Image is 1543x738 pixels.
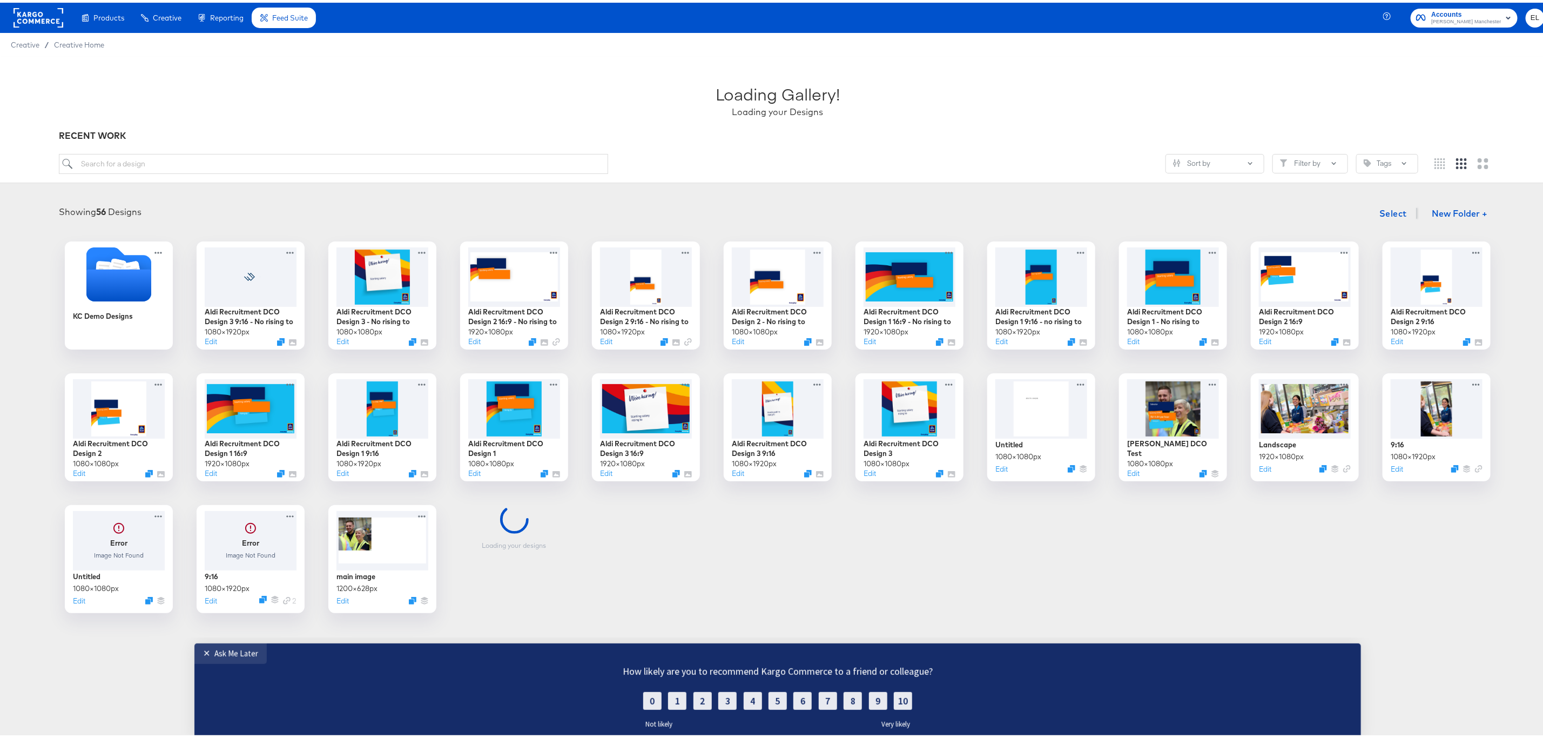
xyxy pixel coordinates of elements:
[1391,461,1403,472] button: Edit
[1383,371,1491,479] div: 9:161080×1920pxEditDuplicate
[409,594,416,602] button: Duplicate
[1463,336,1471,343] svg: Duplicate
[65,371,173,479] div: Aldi Recruitment DCO Design 21080×1080pxEditDuplicate
[1475,462,1483,470] svg: Link
[995,461,1008,472] button: Edit
[804,336,812,343] button: Duplicate
[1272,151,1348,171] button: FilterFilter by
[894,55,912,72] label: 10
[283,593,297,603] div: 2
[145,467,153,475] svg: Duplicate
[39,38,54,46] span: /
[277,467,285,475] svg: Duplicate
[336,581,378,591] div: 1200 × 628 px
[600,456,645,466] div: 1920 × 1080 px
[336,324,382,334] div: 1080 × 1080 px
[1451,462,1459,470] svg: Duplicate
[864,456,909,466] div: 1080 × 1080 px
[1259,334,1271,344] button: Edit
[1173,157,1181,164] svg: Sliders
[1127,324,1173,334] div: 1080 × 1080 px
[855,371,963,479] div: Aldi Recruitment DCO Design 31080×1080pxEditDuplicate
[205,581,250,591] div: 1080 × 1920 px
[684,336,692,343] svg: Link
[1431,6,1501,18] span: Accounts
[1251,239,1359,347] div: Aldi Recruitment DCO Design 2 16:91920×1080pxEditDuplicate
[1391,304,1483,324] div: Aldi Recruitment DCO Design 2 9:16
[987,239,1095,347] div: Aldi Recruitment DCO Design 1 9:16 - no rising to1080×1920pxEditDuplicate
[328,239,436,347] div: Aldi Recruitment DCO Design 3 - No rising to1080×1080pxEditDuplicate
[197,371,305,479] div: Aldi Recruitment DCO Design 1 16:91920×1080pxEditDuplicate
[205,466,217,476] button: Edit
[529,336,536,343] svg: Duplicate
[409,336,416,343] button: Duplicate
[1068,462,1075,470] button: Duplicate
[732,334,744,344] button: Edit
[468,456,514,466] div: 1080 × 1080 px
[328,502,436,610] div: main image1200×628pxEditDuplicate
[54,38,104,46] span: Creative Home
[1391,437,1404,447] div: 9:16
[1068,336,1075,343] button: Duplicate
[864,466,876,476] button: Edit
[1165,151,1264,171] button: SlidersSort by
[643,55,662,72] label: 0
[468,334,481,344] button: Edit
[672,467,680,475] svg: Duplicate
[1356,151,1418,171] button: TagTags
[1343,462,1351,470] svg: Link
[793,55,812,72] label: 6
[864,304,955,324] div: Aldi Recruitment DCO Design 1 16:9 - No rising to
[1200,336,1207,343] button: Duplicate
[716,80,840,103] div: Loading Gallery!
[1434,156,1445,166] svg: Small grid
[197,502,305,610] div: ErrorImage Not Found9:161080×1920pxEditDuplicateLink 2
[661,336,668,343] svg: Duplicate
[409,467,416,475] button: Duplicate
[73,456,119,466] div: 1080 × 1080 px
[693,55,712,72] label: 2
[869,55,887,72] label: 9
[1411,6,1518,25] button: Accounts[PERSON_NAME] Manchester
[589,28,967,40] div: How likely are you to recommend Kargo Commerce to a friend or colleague?
[1478,156,1488,166] svg: Large grid
[205,569,218,579] div: 9:16
[1127,334,1140,344] button: Edit
[73,581,119,591] div: 1080 × 1080 px
[96,204,106,214] strong: 56
[724,239,832,347] div: Aldi Recruitment DCO Design 2 - No rising to1080×1080pxEditDuplicate
[205,593,217,603] button: Edit
[205,304,297,324] div: Aldi Recruitment DCO Design 3 9:16 - No rising to
[1127,466,1140,476] button: Edit
[145,594,153,602] svg: Duplicate
[468,304,560,324] div: Aldi Recruitment DCO Design 2 16:9 - No rising to
[59,151,608,171] input: Search for a design
[1259,437,1296,447] div: Landscape
[205,456,250,466] div: 1920 × 1080 px
[205,436,297,456] div: Aldi Recruitment DCO Design 1 16:9
[592,239,700,347] div: Aldi Recruitment DCO Design 2 9:16 - No rising to1080×1920pxEditDuplicate
[1431,15,1501,24] span: [PERSON_NAME] Manchester
[732,456,777,466] div: 1080 × 1920 px
[93,11,124,19] span: Products
[552,336,560,343] svg: Link
[197,239,305,347] div: Aldi Recruitment DCO Design 3 9:16 - No rising to1080×1920pxEditDuplicate
[1127,436,1219,456] div: [PERSON_NAME] DCO Test
[1319,462,1327,470] svg: Duplicate
[600,334,612,344] button: Edit
[259,593,267,601] button: Duplicate
[283,594,291,602] svg: Link
[1331,336,1339,343] svg: Duplicate
[1280,157,1288,164] svg: Filter
[769,55,787,72] label: 5
[1119,239,1227,347] div: Aldi Recruitment DCO Design 1 - No rising to1080×1080pxEditDuplicate
[277,336,285,343] button: Duplicate
[1119,371,1227,479] div: [PERSON_NAME] DCO Test1080×1080pxEditDuplicate
[1127,456,1173,466] div: 1080 × 1080 px
[468,324,513,334] div: 1920 × 1080 px
[936,336,944,343] svg: Duplicate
